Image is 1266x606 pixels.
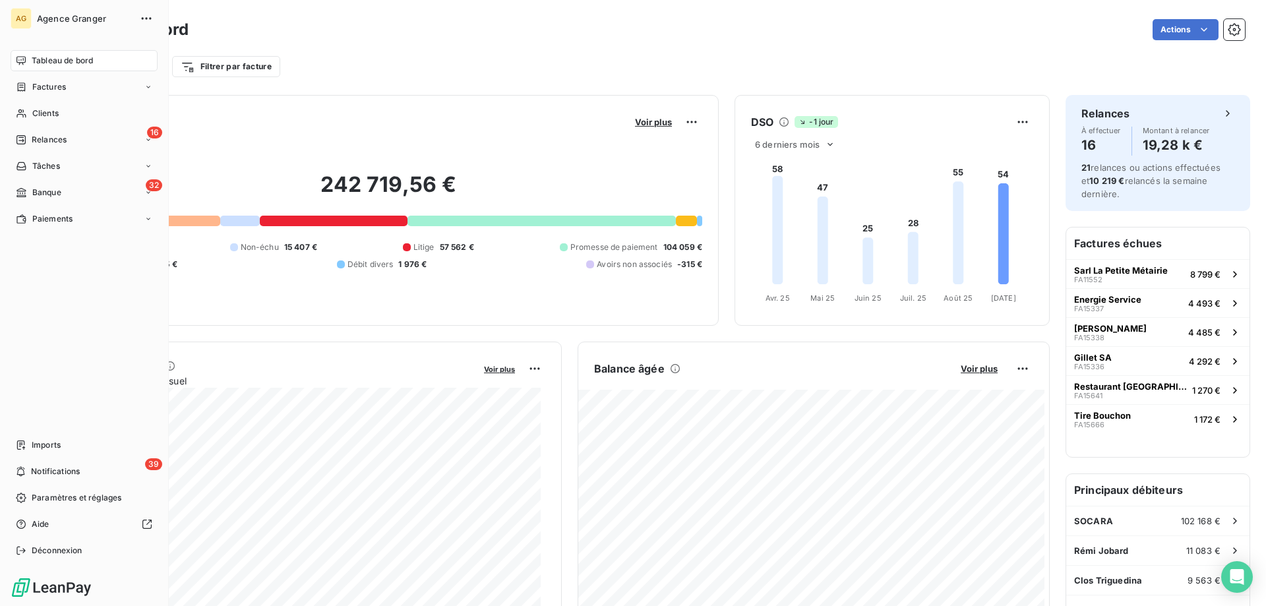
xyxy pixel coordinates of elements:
span: 10 219 € [1089,175,1124,186]
tspan: Juil. 25 [900,293,926,303]
h6: DSO [751,114,773,130]
span: Litige [413,241,435,253]
span: Energie Service [1074,294,1141,305]
span: SOCARA [1074,516,1113,526]
div: AG [11,8,32,29]
span: Chiffre d'affaires mensuel [75,374,475,388]
span: Paramètres et réglages [32,492,121,504]
span: 102 168 € [1181,516,1221,526]
span: 1 976 € [398,258,427,270]
span: Tâches [32,160,60,172]
a: Aide [11,514,158,535]
span: Factures [32,81,66,93]
span: 1 270 € [1192,385,1221,396]
span: Agence Granger [37,13,132,24]
tspan: Avr. 25 [766,293,790,303]
div: Open Intercom Messenger [1221,561,1253,593]
span: Sarl La Petite Métairie [1074,265,1168,276]
span: Débit divers [347,258,394,270]
h4: 19,28 k € [1143,135,1210,156]
h2: 242 719,56 € [75,171,702,211]
span: 21 [1081,162,1091,173]
span: FA15666 [1074,421,1104,429]
tspan: Août 25 [944,293,973,303]
span: Relances [32,134,67,146]
span: relances ou actions effectuées et relancés la semaine dernière. [1081,162,1221,199]
button: Tire BouchonFA156661 172 € [1066,404,1250,433]
span: Voir plus [484,365,515,374]
span: Montant à relancer [1143,127,1210,135]
span: FA11552 [1074,276,1102,284]
span: 9 563 € [1188,575,1221,586]
button: Voir plus [631,116,676,128]
span: Banque [32,187,61,198]
span: Promesse de paiement [570,241,658,253]
span: 16 [147,127,162,138]
span: 32 [146,179,162,191]
button: Voir plus [480,363,519,375]
button: Restaurant [GEOGRAPHIC_DATA]FA156411 270 € [1066,375,1250,404]
span: Non-échu [241,241,279,253]
span: Clos Triguedina [1074,575,1142,586]
span: 4 485 € [1188,327,1221,338]
span: 11 083 € [1186,545,1221,556]
span: Voir plus [961,363,998,374]
h4: 16 [1081,135,1121,156]
span: 15 407 € [284,241,317,253]
span: Déconnexion [32,545,82,557]
span: Clients [32,107,59,119]
span: Aide [32,518,49,530]
span: [PERSON_NAME] [1074,323,1147,334]
button: Gillet SAFA153364 292 € [1066,346,1250,375]
h6: Relances [1081,106,1130,121]
tspan: [DATE] [991,293,1016,303]
span: FA15336 [1074,363,1104,371]
span: 4 292 € [1189,356,1221,367]
span: FA15337 [1074,305,1104,313]
span: 4 493 € [1188,298,1221,309]
span: 39 [145,458,162,470]
span: -315 € [677,258,702,270]
span: 1 172 € [1194,414,1221,425]
h6: Balance âgée [594,361,665,377]
span: 6 derniers mois [755,139,820,150]
h6: Principaux débiteurs [1066,474,1250,506]
button: Sarl La Petite MétairieFA115528 799 € [1066,259,1250,288]
span: FA15641 [1074,392,1102,400]
span: Avoirs non associés [597,258,672,270]
span: Rémi Jobard [1074,545,1129,556]
span: Tire Bouchon [1074,410,1131,421]
span: Gillet SA [1074,352,1112,363]
span: 104 059 € [663,241,702,253]
span: Tableau de bord [32,55,93,67]
span: Notifications [31,466,80,477]
span: Voir plus [635,117,672,127]
span: 57 562 € [440,241,474,253]
tspan: Juin 25 [855,293,882,303]
span: Paiements [32,213,73,225]
span: À effectuer [1081,127,1121,135]
button: Voir plus [957,363,1002,375]
tspan: Mai 25 [810,293,835,303]
h6: Factures échues [1066,227,1250,259]
button: Energie ServiceFA153374 493 € [1066,288,1250,317]
button: [PERSON_NAME]FA153384 485 € [1066,317,1250,346]
button: Actions [1153,19,1219,40]
span: Restaurant [GEOGRAPHIC_DATA] [1074,381,1187,392]
span: -1 jour [795,116,837,128]
span: 8 799 € [1190,269,1221,280]
img: Logo LeanPay [11,577,92,598]
span: FA15338 [1074,334,1104,342]
button: Filtrer par facture [172,56,280,77]
span: Imports [32,439,61,451]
